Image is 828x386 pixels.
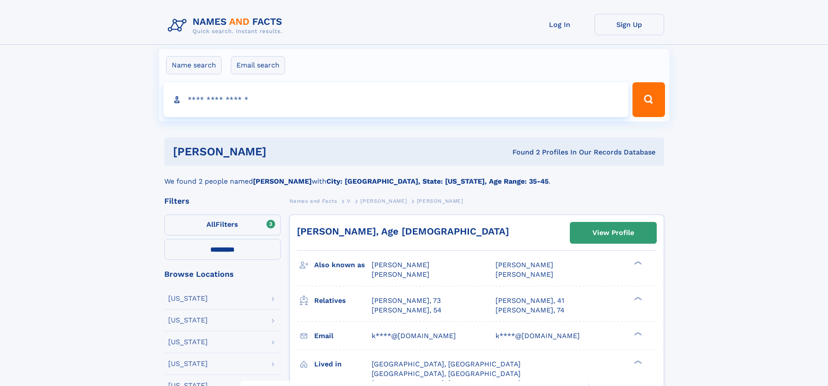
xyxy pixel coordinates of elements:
[164,14,289,37] img: Logo Names and Facts
[347,195,351,206] a: V
[326,177,549,185] b: City: [GEOGRAPHIC_DATA], State: [US_STATE], Age Range: 35-45
[495,270,553,279] span: [PERSON_NAME]
[632,295,642,301] div: ❯
[168,360,208,367] div: [US_STATE]
[314,293,372,308] h3: Relatives
[347,198,351,204] span: V
[372,360,521,368] span: [GEOGRAPHIC_DATA], [GEOGRAPHIC_DATA]
[164,197,281,205] div: Filters
[163,82,629,117] input: search input
[289,195,337,206] a: Names and Facts
[595,14,664,35] a: Sign Up
[206,220,216,228] span: All
[632,260,642,266] div: ❯
[166,56,222,74] label: Name search
[389,148,655,157] div: Found 2 Profiles In Our Records Database
[592,223,634,243] div: View Profile
[632,331,642,336] div: ❯
[314,329,372,343] h3: Email
[525,14,595,35] a: Log In
[253,177,312,185] b: [PERSON_NAME]
[372,270,429,279] span: [PERSON_NAME]
[372,369,521,378] span: [GEOGRAPHIC_DATA], [GEOGRAPHIC_DATA]
[372,305,442,315] a: [PERSON_NAME], 54
[297,226,509,237] a: [PERSON_NAME], Age [DEMOGRAPHIC_DATA]
[231,56,285,74] label: Email search
[314,258,372,272] h3: Also known as
[570,222,656,243] a: View Profile
[632,82,665,117] button: Search Button
[314,357,372,372] h3: Lived in
[360,195,407,206] a: [PERSON_NAME]
[168,339,208,346] div: [US_STATE]
[495,261,553,269] span: [PERSON_NAME]
[417,198,463,204] span: [PERSON_NAME]
[164,215,281,235] label: Filters
[360,198,407,204] span: [PERSON_NAME]
[495,305,565,315] a: [PERSON_NAME], 74
[632,359,642,365] div: ❯
[495,296,564,305] a: [PERSON_NAME], 41
[164,270,281,278] div: Browse Locations
[168,317,208,324] div: [US_STATE]
[372,296,441,305] a: [PERSON_NAME], 73
[372,261,429,269] span: [PERSON_NAME]
[164,166,664,187] div: We found 2 people named with .
[173,146,389,157] h1: [PERSON_NAME]
[168,295,208,302] div: [US_STATE]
